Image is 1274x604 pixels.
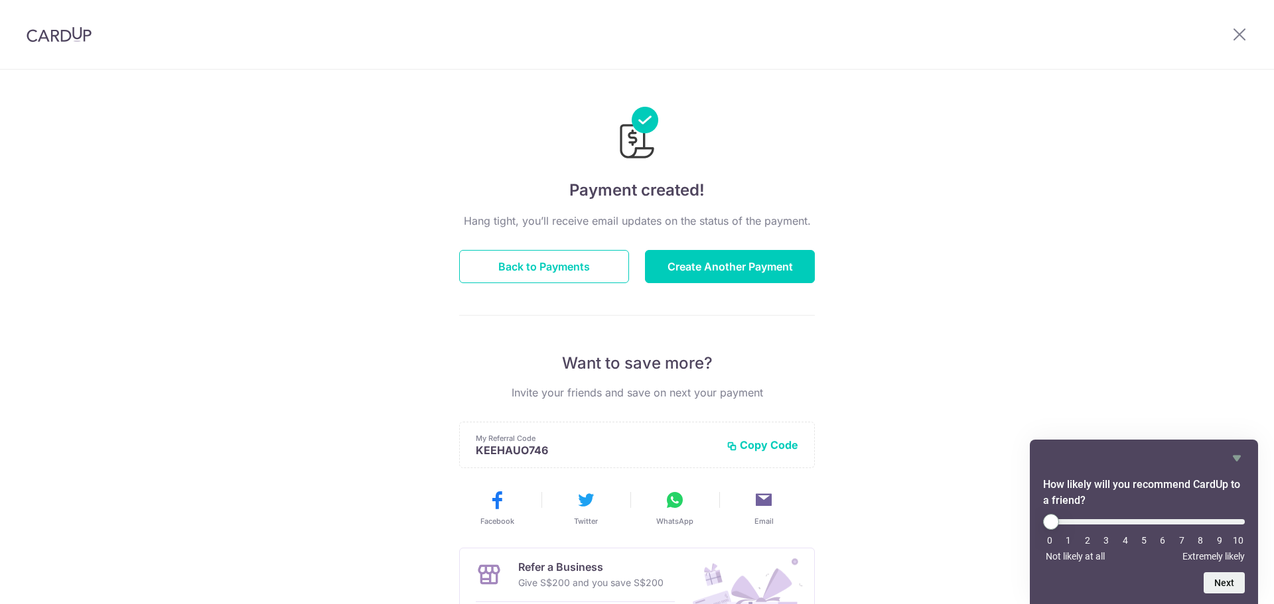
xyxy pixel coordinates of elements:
p: Invite your friends and save on next your payment [459,385,815,400]
li: 7 [1175,535,1188,546]
li: 4 [1119,535,1132,546]
li: 9 [1213,535,1226,546]
img: Payments [616,107,658,162]
span: Extremely likely [1182,551,1245,562]
li: 3 [1099,535,1113,546]
h2: How likely will you recommend CardUp to a friend? Select an option from 0 to 10, with 0 being Not... [1043,477,1245,509]
button: Email [725,489,803,526]
p: Give S$200 and you save S$200 [518,575,664,591]
p: Refer a Business [518,559,664,575]
li: 6 [1156,535,1169,546]
li: 8 [1194,535,1207,546]
p: Want to save more? [459,353,815,374]
span: Facebook [480,516,514,526]
li: 2 [1081,535,1094,546]
img: CardUp [27,27,92,42]
span: WhatsApp [656,516,693,526]
div: How likely will you recommend CardUp to a friend? Select an option from 0 to 10, with 0 being Not... [1043,450,1245,593]
button: WhatsApp [636,489,714,526]
button: Twitter [547,489,625,526]
button: Create Another Payment [645,250,815,283]
span: Email [754,516,774,526]
button: Back to Payments [459,250,629,283]
span: Not likely at all [1046,551,1105,562]
span: Twitter [574,516,598,526]
li: 0 [1043,535,1056,546]
li: 1 [1062,535,1075,546]
button: Facebook [458,489,536,526]
div: How likely will you recommend CardUp to a friend? Select an option from 0 to 10, with 0 being Not... [1043,514,1245,562]
p: Hang tight, you’ll receive email updates on the status of the payment. [459,213,815,229]
button: Hide survey [1229,450,1245,466]
h4: Payment created! [459,178,815,202]
li: 5 [1137,535,1151,546]
p: KEEHAUO746 [476,444,716,457]
button: Next question [1204,572,1245,593]
button: Copy Code [727,438,798,452]
p: My Referral Code [476,433,716,444]
li: 10 [1232,535,1245,546]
